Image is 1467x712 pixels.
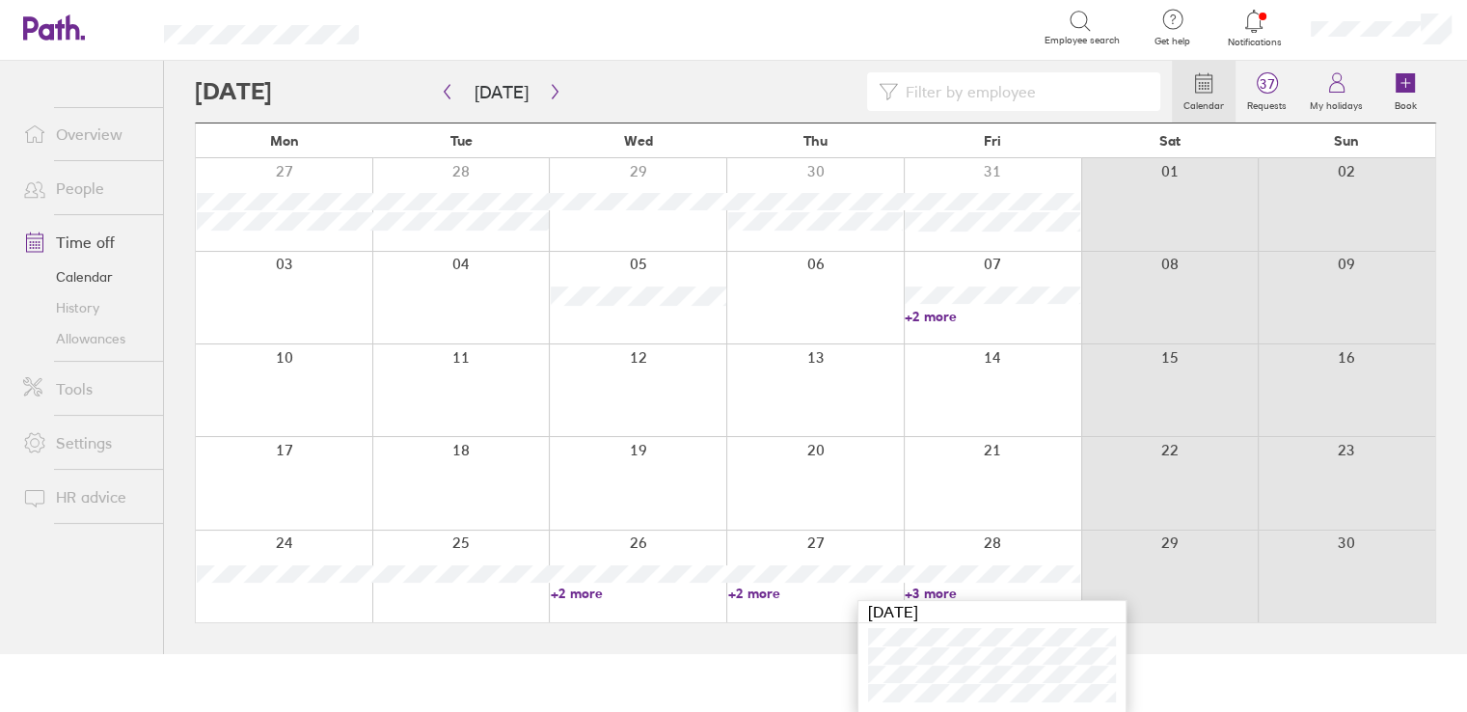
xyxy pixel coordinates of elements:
a: Overview [8,115,163,153]
a: People [8,169,163,207]
div: Search [411,18,460,36]
a: Allowances [8,323,163,354]
label: Calendar [1172,95,1236,112]
a: +2 more [728,585,904,602]
a: History [8,292,163,323]
a: +2 more [551,585,726,602]
a: Settings [8,424,163,462]
a: Tools [8,370,163,408]
a: Notifications [1223,8,1286,48]
span: Mon [270,133,299,149]
span: Employee search [1045,35,1120,46]
span: Thu [803,133,828,149]
label: My holidays [1298,95,1374,112]
button: [DATE] [459,76,544,108]
a: Calendar [1172,61,1236,123]
a: +2 more [905,308,1080,325]
label: Book [1383,95,1428,112]
span: Tue [450,133,473,149]
a: Time off [8,223,163,261]
a: My holidays [1298,61,1374,123]
a: Book [1374,61,1436,123]
span: Get help [1141,36,1204,47]
a: HR advice [8,478,163,516]
span: Wed [624,133,653,149]
a: 37Requests [1236,61,1298,123]
span: Sun [1334,133,1359,149]
a: Calendar [8,261,163,292]
span: 37 [1236,76,1298,92]
span: Fri [984,133,1001,149]
input: Filter by employee [898,73,1149,110]
div: [DATE] [858,601,1126,623]
span: Notifications [1223,37,1286,48]
span: Sat [1159,133,1181,149]
label: Requests [1236,95,1298,112]
a: +3 more [905,585,1080,602]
